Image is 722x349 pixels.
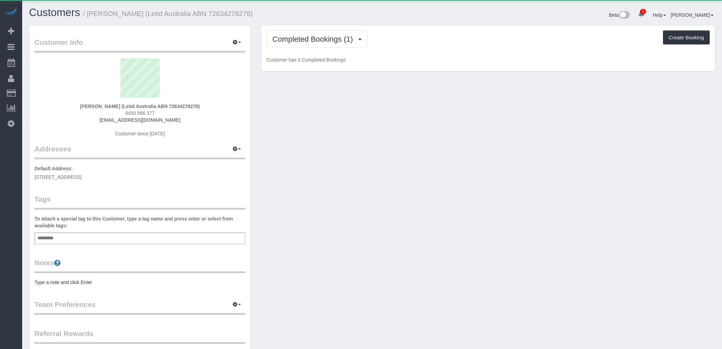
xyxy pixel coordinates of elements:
button: Completed Bookings (1) [266,30,367,48]
strong: [PERSON_NAME] (Letid Australia ABN 72634278278) [80,104,200,109]
span: [STREET_ADDRESS] [34,174,82,180]
span: 1 [640,9,646,14]
span: Completed Bookings (1) [272,35,356,43]
label: To attach a special tag to this Customer, type a tag name and press enter or select from availabl... [34,215,245,229]
span: 0450 866 377 [125,110,155,116]
img: New interface [619,11,630,20]
label: Default Address: [34,165,73,172]
a: 1 [635,7,648,22]
a: Beta [609,12,630,18]
legend: Tags [34,194,245,210]
legend: Referral Rewards [34,328,245,344]
a: Customers [29,6,80,18]
a: [PERSON_NAME] [671,12,713,18]
pre: Type a note and click Enter [34,279,245,286]
a: Help [653,12,666,18]
legend: Customer Info [34,37,245,53]
img: Automaid Logo [4,7,18,16]
legend: Notes [34,258,245,273]
span: Customer since [DATE] [115,131,165,136]
p: Customer has 0 Completed Bookings [266,56,710,63]
button: Create Booking [663,30,710,45]
legend: Team Preferences [34,299,245,315]
a: [EMAIL_ADDRESS][DOMAIN_NAME] [100,117,180,123]
small: / [PERSON_NAME] (Letid Australia ABN 72634278278) [83,10,253,17]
